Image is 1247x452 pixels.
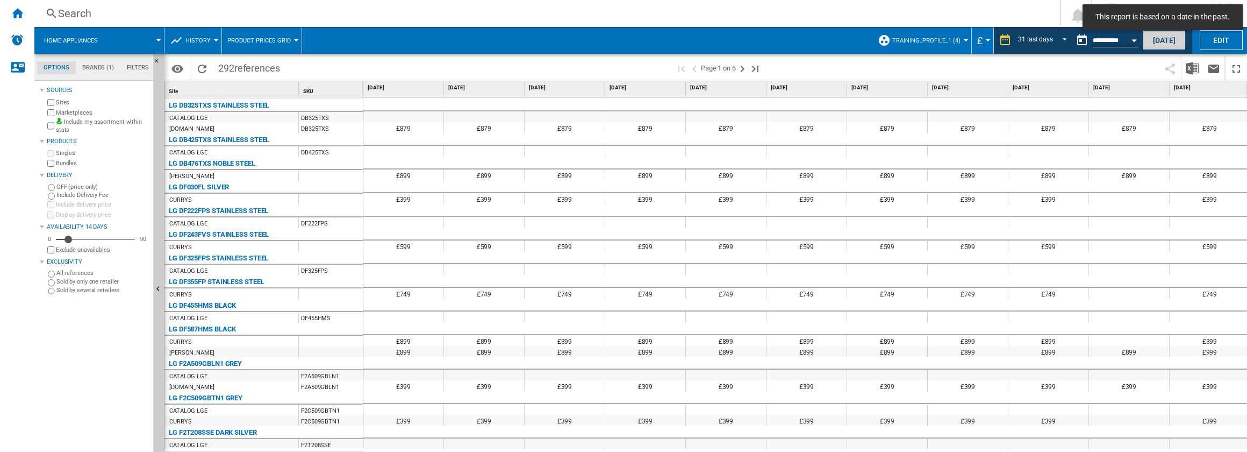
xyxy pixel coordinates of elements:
[928,288,1008,299] div: £749
[47,99,54,106] input: Sites
[56,211,149,219] label: Display delivery price
[701,55,736,81] span: Page 1 on 6
[120,61,155,74] md-tab-item: Filters
[169,289,191,300] div: CURRYS
[847,335,927,346] div: £899
[928,241,1008,251] div: £599
[169,218,207,229] div: CATALOG LGE
[169,382,214,393] div: [DOMAIN_NAME]
[299,112,363,123] div: DB325TXS
[56,149,149,157] label: Singles
[688,81,766,95] div: [DATE]
[368,84,441,91] span: [DATE]
[56,183,149,191] label: OFF (price only)
[227,37,291,44] span: Product prices grid
[56,201,149,209] label: Include delivery price
[847,380,927,391] div: £399
[1008,346,1088,357] div: £899
[303,88,313,94] span: SKU
[1093,84,1167,91] span: [DATE]
[847,193,927,204] div: £399
[766,346,847,357] div: £899
[847,415,927,426] div: £399
[1181,55,1203,81] button: Download in Excel
[47,171,149,180] div: Delivery
[56,98,149,107] label: Sites
[47,150,54,157] input: Singles
[928,415,1008,426] div: £399
[301,81,363,98] div: SKU Sort None
[363,346,443,357] div: £899
[213,55,285,78] span: 292
[605,415,685,426] div: £399
[525,169,605,180] div: £899
[928,193,1008,204] div: £399
[58,6,1032,21] div: Search
[169,299,236,312] div: LG DF455HMS BLACK
[169,406,207,416] div: CATALOG LGE
[169,181,229,194] div: LG DF030FL SILVER
[56,191,149,199] label: Include Delivery Fee
[227,27,296,54] button: Product prices grid
[169,440,207,451] div: CATALOG LGE
[191,55,213,81] button: Reload
[605,288,685,299] div: £749
[167,81,298,98] div: Sort None
[444,346,524,357] div: £899
[1017,32,1071,50] md-select: REPORTS.WIZARD.STEPS.REPORT.STEPS.REPORT_OPTIONS.PERIOD: 31 last days
[1013,84,1086,91] span: [DATE]
[169,276,264,288] div: LG DF355FP STAINLESS STEEL
[766,122,847,133] div: £879
[736,55,749,81] button: Next page
[525,415,605,426] div: £399
[47,223,149,231] div: Availability 14 Days
[444,380,524,391] div: £399
[686,122,766,133] div: £879
[169,171,214,182] div: [PERSON_NAME]
[44,37,98,44] span: Home appliances
[47,211,54,218] input: Display delivery price
[1159,55,1181,81] button: Share this bookmark with others
[299,439,363,450] div: F2T208SSE
[766,415,847,426] div: £399
[1200,30,1243,50] button: Edit
[167,59,188,78] button: Options
[153,54,166,73] button: Hide
[56,269,149,277] label: All references
[137,235,149,243] div: 90
[932,84,1006,91] span: [DATE]
[169,337,191,348] div: CURRYS
[446,81,524,95] div: [DATE]
[686,346,766,357] div: £899
[527,81,605,95] div: [DATE]
[444,288,524,299] div: £749
[977,35,983,46] span: £
[686,169,766,180] div: £899
[56,278,149,286] label: Sold by only one retailer
[169,204,268,217] div: LG DF222FPS STAINLESS STEEL
[1010,81,1088,95] div: [DATE]
[525,193,605,204] div: £399
[847,288,927,299] div: £749
[169,157,255,170] div: LG DB476TXS NOBLE STEEL
[169,195,191,206] div: CURRYS
[610,84,683,91] span: [DATE]
[48,271,55,278] input: All references
[977,27,988,54] div: £
[301,81,363,98] div: Sort None
[769,81,847,95] div: [DATE]
[525,241,605,251] div: £599
[56,118,62,124] img: mysite-bg-18x18.png
[169,252,268,265] div: LG DF325FPS STAINLESS STEEL
[56,286,149,294] label: Sold by several retailers
[1092,12,1233,23] span: This report is based on a date in the past.
[363,193,443,204] div: £399
[169,99,269,112] div: LG DB325TXS STAINLESS STEEL
[169,133,269,146] div: LG DB425TXS STAINLESS STEEL
[169,147,207,158] div: CATALOG LGE
[605,169,685,180] div: £899
[892,27,966,54] button: Training_Profile_1 (4)
[766,288,847,299] div: £749
[363,288,443,299] div: £749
